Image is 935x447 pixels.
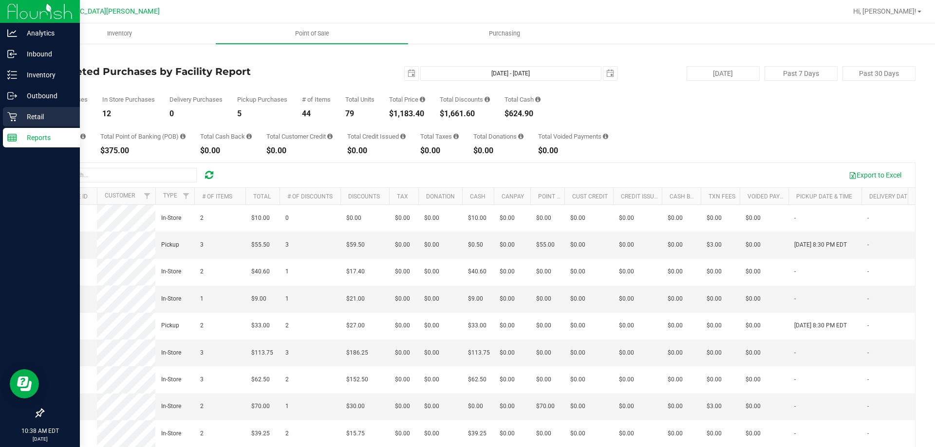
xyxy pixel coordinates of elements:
[538,133,608,140] div: Total Voided Payments
[200,429,204,438] span: 2
[200,348,204,358] span: 3
[161,321,179,330] span: Pickup
[440,96,490,103] div: Total Discounts
[251,214,270,223] span: $10.00
[794,214,796,223] span: -
[200,214,204,223] span: 2
[251,240,270,250] span: $55.50
[4,435,75,443] p: [DATE]
[424,240,439,250] span: $0.00
[163,192,177,199] a: Type
[251,321,270,330] span: $33.00
[468,375,486,384] span: $62.50
[746,402,761,411] span: $0.00
[440,110,490,118] div: $1,661.60
[468,267,486,276] span: $40.60
[707,267,722,276] span: $0.00
[619,294,634,304] span: $0.00
[389,110,425,118] div: $1,183.40
[397,193,408,200] a: Tax
[500,240,515,250] span: $0.00
[668,402,683,411] span: $0.00
[4,427,75,435] p: 10:38 AM EDT
[169,96,223,103] div: Delivery Purchases
[794,375,796,384] span: -
[746,240,761,250] span: $0.00
[282,29,342,38] span: Point of Sale
[395,375,410,384] span: $0.00
[748,193,796,200] a: Voided Payment
[200,402,204,411] span: 2
[253,193,271,200] a: Total
[536,214,551,223] span: $0.00
[794,402,796,411] span: -
[746,375,761,384] span: $0.00
[619,214,634,223] span: $0.00
[485,96,490,103] i: Sum of the discount values applied to the all purchases in the date range.
[420,133,459,140] div: Total Taxes
[424,321,439,330] span: $0.00
[707,348,722,358] span: $0.00
[169,110,223,118] div: 0
[538,193,607,200] a: Point of Banking (POB)
[395,402,410,411] span: $0.00
[538,147,608,155] div: $0.00
[709,193,735,200] a: Txn Fees
[395,294,410,304] span: $0.00
[468,321,486,330] span: $33.00
[17,111,75,123] p: Retail
[570,214,585,223] span: $0.00
[505,110,541,118] div: $624.90
[400,133,406,140] i: Sum of all account credit issued for all refunds from returned purchases in the date range.
[500,429,515,438] span: $0.00
[668,348,683,358] span: $0.00
[570,294,585,304] span: $0.00
[139,188,155,204] a: Filter
[707,294,722,304] span: $0.00
[536,429,551,438] span: $0.00
[327,133,333,140] i: Sum of the successful, non-voided payments using account credit for all purchases in the date range.
[426,193,455,200] a: Donation
[570,321,585,330] span: $0.00
[7,112,17,122] inline-svg: Retail
[468,294,483,304] span: $9.00
[424,402,439,411] span: $0.00
[17,132,75,143] p: Reports
[346,240,365,250] span: $59.50
[7,49,17,59] inline-svg: Inbound
[345,96,374,103] div: Total Units
[302,110,331,118] div: 44
[39,7,160,16] span: [GEOGRAPHIC_DATA][PERSON_NAME]
[668,214,683,223] span: $0.00
[251,429,270,438] span: $39.25
[161,348,181,358] span: In-Store
[867,348,869,358] span: -
[346,294,365,304] span: $21.00
[346,348,368,358] span: $186.25
[707,375,722,384] span: $0.00
[668,240,683,250] span: $0.00
[500,321,515,330] span: $0.00
[200,240,204,250] span: 3
[302,96,331,103] div: # of Items
[619,348,634,358] span: $0.00
[468,214,486,223] span: $10.00
[346,375,368,384] span: $152.50
[603,133,608,140] i: Sum of all voided payment transaction amounts, excluding tips and transaction fees, for all purch...
[470,193,486,200] a: Cash
[161,214,181,223] span: In-Store
[500,294,515,304] span: $0.00
[395,214,410,223] span: $0.00
[237,110,287,118] div: 5
[424,294,439,304] span: $0.00
[200,133,252,140] div: Total Cash Back
[518,133,524,140] i: Sum of all round-up-to-next-dollar total price adjustments for all purchases in the date range.
[161,402,181,411] span: In-Store
[621,193,661,200] a: Credit Issued
[266,147,333,155] div: $0.00
[536,240,555,250] span: $55.00
[867,294,869,304] span: -
[10,369,39,398] iframe: Resource center
[794,348,796,358] span: -
[420,96,425,103] i: Sum of the total prices of all purchases in the date range.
